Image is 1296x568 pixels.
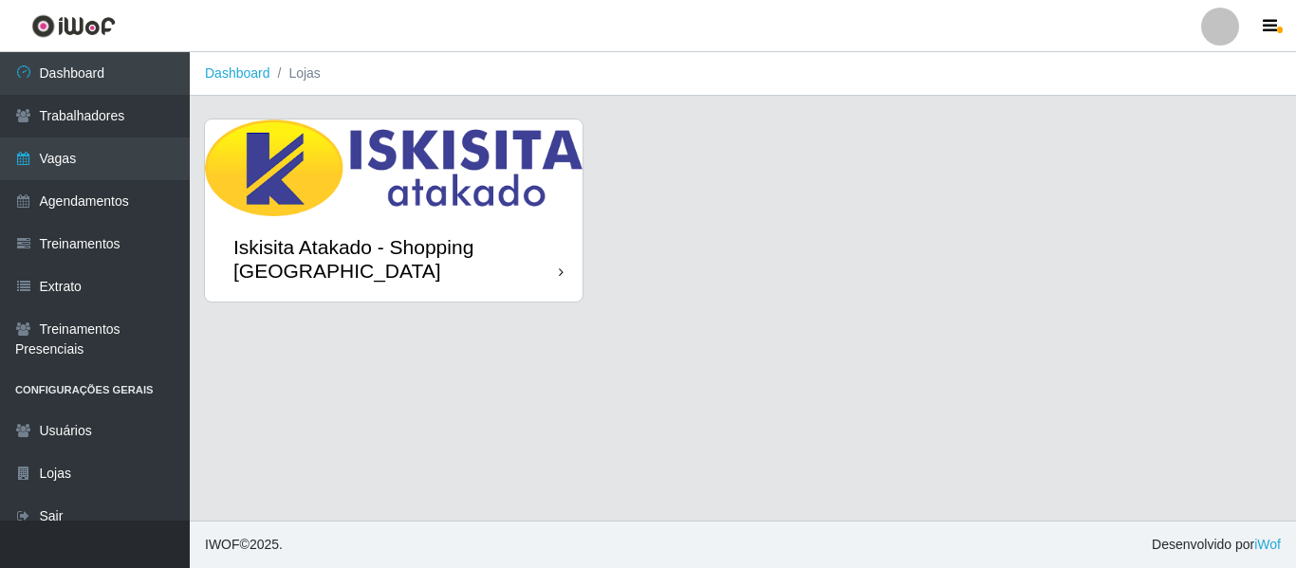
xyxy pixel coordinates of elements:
[1152,535,1281,555] span: Desenvolvido por
[1254,537,1281,552] a: iWof
[205,537,240,552] span: IWOF
[205,65,270,81] a: Dashboard
[205,119,583,302] a: Iskisita Atakado - Shopping [GEOGRAPHIC_DATA]
[205,535,283,555] span: © 2025 .
[205,119,583,216] img: cardImg
[190,52,1296,96] nav: breadcrumb
[233,235,559,283] div: Iskisita Atakado - Shopping [GEOGRAPHIC_DATA]
[270,64,321,83] li: Lojas
[31,14,116,38] img: CoreUI Logo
